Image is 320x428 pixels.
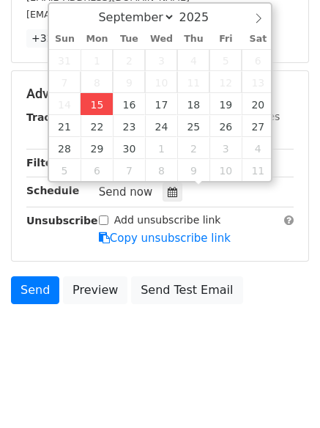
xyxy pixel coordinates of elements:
[145,93,177,115] span: September 17, 2025
[81,159,113,181] span: October 6, 2025
[113,115,145,137] span: September 23, 2025
[49,49,81,71] span: August 31, 2025
[113,71,145,93] span: September 9, 2025
[209,49,242,71] span: September 5, 2025
[26,111,75,123] strong: Tracking
[242,71,274,93] span: September 13, 2025
[209,115,242,137] span: September 26, 2025
[209,159,242,181] span: October 10, 2025
[131,276,242,304] a: Send Test Email
[49,93,81,115] span: September 14, 2025
[26,215,98,226] strong: Unsubscribe
[81,93,113,115] span: September 15, 2025
[49,71,81,93] span: September 7, 2025
[177,137,209,159] span: October 2, 2025
[26,185,79,196] strong: Schedule
[49,159,81,181] span: October 5, 2025
[63,276,127,304] a: Preview
[113,93,145,115] span: September 16, 2025
[209,93,242,115] span: September 19, 2025
[145,137,177,159] span: October 1, 2025
[177,159,209,181] span: October 9, 2025
[81,71,113,93] span: September 8, 2025
[247,358,320,428] iframe: Chat Widget
[242,137,274,159] span: October 4, 2025
[209,71,242,93] span: September 12, 2025
[242,34,274,44] span: Sat
[81,49,113,71] span: September 1, 2025
[209,34,242,44] span: Fri
[11,276,59,304] a: Send
[145,34,177,44] span: Wed
[209,137,242,159] span: October 3, 2025
[242,93,274,115] span: September 20, 2025
[145,159,177,181] span: October 8, 2025
[177,49,209,71] span: September 4, 2025
[242,159,274,181] span: October 11, 2025
[113,34,145,44] span: Tue
[81,34,113,44] span: Mon
[81,115,113,137] span: September 22, 2025
[26,9,190,20] small: [EMAIL_ADDRESS][DOMAIN_NAME]
[114,213,221,228] label: Add unsubscribe link
[242,49,274,71] span: September 6, 2025
[177,71,209,93] span: September 11, 2025
[177,93,209,115] span: September 18, 2025
[175,10,228,24] input: Year
[26,86,294,102] h5: Advanced
[99,185,153,199] span: Send now
[177,115,209,137] span: September 25, 2025
[113,137,145,159] span: September 30, 2025
[26,157,64,169] strong: Filters
[145,71,177,93] span: September 10, 2025
[26,29,88,48] a: +32 more
[49,115,81,137] span: September 21, 2025
[81,137,113,159] span: September 29, 2025
[113,49,145,71] span: September 2, 2025
[177,34,209,44] span: Thu
[113,159,145,181] span: October 7, 2025
[145,115,177,137] span: September 24, 2025
[145,49,177,71] span: September 3, 2025
[49,137,81,159] span: September 28, 2025
[49,34,81,44] span: Sun
[99,232,231,245] a: Copy unsubscribe link
[242,115,274,137] span: September 27, 2025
